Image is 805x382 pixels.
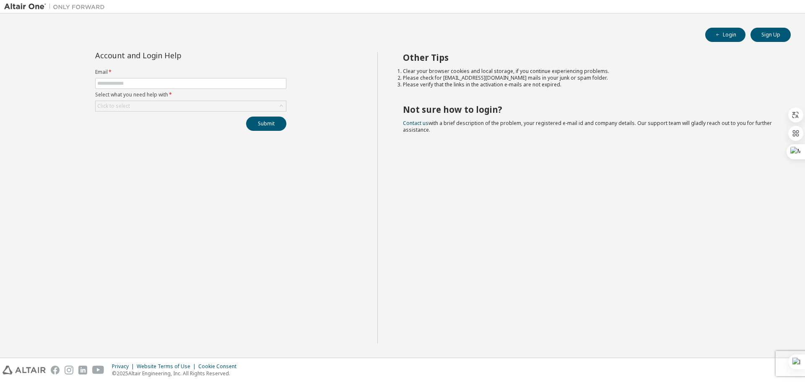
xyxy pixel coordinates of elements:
div: Privacy [112,363,137,370]
button: Submit [246,117,286,131]
div: Click to select [97,103,130,109]
h2: Other Tips [403,52,776,63]
img: facebook.svg [51,366,60,374]
li: Please verify that the links in the activation e-mails are not expired. [403,81,776,88]
img: linkedin.svg [78,366,87,374]
div: Account and Login Help [95,52,248,59]
label: Select what you need help with [95,91,286,98]
h2: Not sure how to login? [403,104,776,115]
p: © 2025 Altair Engineering, Inc. All Rights Reserved. [112,370,241,377]
img: instagram.svg [65,366,73,374]
a: Contact us [403,120,428,127]
img: altair_logo.svg [3,366,46,374]
div: Click to select [96,101,286,111]
button: Login [705,28,745,42]
span: with a brief description of the problem, your registered e-mail id and company details. Our suppo... [403,120,772,133]
li: Clear your browser cookies and local storage, if you continue experiencing problems. [403,68,776,75]
div: Cookie Consent [198,363,241,370]
button: Sign Up [750,28,791,42]
img: Altair One [4,3,109,11]
div: Website Terms of Use [137,363,198,370]
label: Email [95,69,286,75]
img: youtube.svg [92,366,104,374]
li: Please check for [EMAIL_ADDRESS][DOMAIN_NAME] mails in your junk or spam folder. [403,75,776,81]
